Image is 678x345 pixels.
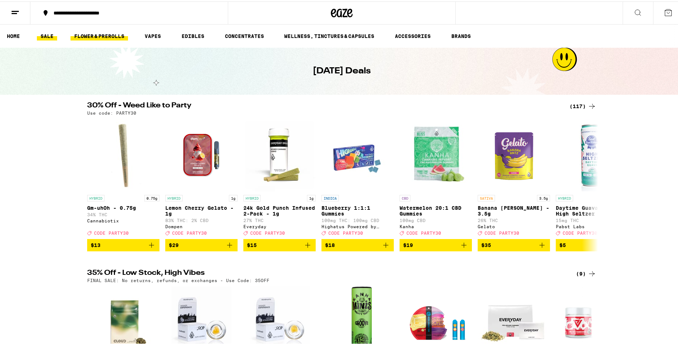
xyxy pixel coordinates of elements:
[165,118,238,238] a: Open page for Lemon Cherry Gelato - 1g from Dompen
[94,229,129,234] span: CODE PARTY30
[481,241,491,247] span: $35
[165,238,238,250] button: Add to bag
[478,223,550,227] div: Gelato
[556,223,628,227] div: Pabst Labs
[37,30,57,39] a: SALE
[406,229,441,234] span: CODE PARTY30
[400,238,472,250] button: Add to bag
[321,193,339,200] p: INDICA
[448,30,474,39] a: BRANDS
[321,118,394,238] a: Open page for Blueberry 1:1:1 Gummies from Highatus Powered by Cannabiotix
[250,229,285,234] span: CODE PARTY30
[87,204,159,209] p: Gm-uhOh - 0.75g
[478,217,550,221] p: 26% THC
[400,193,410,200] p: CBD
[307,193,316,200] p: 1g
[281,30,378,39] a: WELLNESS, TINCTURES & CAPSULES
[87,118,159,238] a: Open page for Gm-uhOh - 0.75g from Cannabiotix
[87,109,136,114] p: Use code: PARTY30
[243,118,316,190] img: Everyday - 24k Gold Punch Infused 2-Pack - 1g
[87,101,561,109] h2: 30% Off - Weed Like to Party
[478,238,550,250] button: Add to bag
[325,241,335,247] span: $18
[165,193,183,200] p: HYBRID
[87,193,105,200] p: HYBRID
[165,223,238,227] div: Dompen
[172,229,207,234] span: CODE PARTY30
[556,204,628,215] p: Daytime Guava 10:5 High Seltzer
[243,238,316,250] button: Add to bag
[400,223,472,227] div: Kanha
[165,118,238,190] img: Dompen - Lemon Cherry Gelato - 1g
[4,5,52,11] span: Hi. Need any help?
[321,223,394,227] div: Highatus Powered by Cannabiotix
[400,118,472,190] img: Kanha - Watermelon 20:1 CBD Gummies
[141,30,165,39] a: VAPES
[243,193,261,200] p: HYBRID
[91,241,101,247] span: $13
[229,193,238,200] p: 1g
[87,118,159,190] img: Cannabiotix - Gm-uhOh - 0.75g
[537,193,550,200] p: 3.5g
[556,238,628,250] button: Add to bag
[247,241,257,247] span: $15
[391,30,434,39] a: ACCESSORIES
[400,217,472,221] p: 100mg CBD
[71,30,128,39] a: FLOWER & PREROLLS
[243,223,316,227] div: Everyday
[400,204,472,215] p: Watermelon 20:1 CBD Gummies
[556,118,628,190] img: Pabst Labs - Daytime Guava 10:5 High Seltzer
[169,241,179,247] span: $29
[321,118,394,190] img: Highatus Powered by Cannabiotix - Blueberry 1:1:1 Gummies
[165,204,238,215] p: Lemon Cherry Gelato - 1g
[87,268,561,277] h2: 35% Off - Low Stock, High Vibes
[243,217,316,221] p: 27% THC
[165,217,238,221] p: 83% THC: 2% CBD
[328,229,363,234] span: CODE PARTY30
[563,229,597,234] span: CODE PARTY30
[321,204,394,215] p: Blueberry 1:1:1 Gummies
[243,118,316,238] a: Open page for 24k Gold Punch Infused 2-Pack - 1g from Everyday
[478,118,550,238] a: Open page for Banana Runtz - 3.5g from Gelato
[321,238,394,250] button: Add to bag
[403,241,413,247] span: $19
[178,30,208,39] a: EDIBLES
[3,30,24,39] a: HOME
[144,193,159,200] p: 0.75g
[478,193,495,200] p: SATIVA
[321,217,394,221] p: 100mg THC: 100mg CBD
[87,277,269,281] p: FINAL SALE: No returns, refunds, or exchanges - Use Code: 35OFF
[87,217,159,222] div: Cannabiotix
[478,118,550,190] img: Gelato - Banana Runtz - 3.5g
[478,204,550,215] p: Banana [PERSON_NAME] - 3.5g
[556,193,573,200] p: HYBRID
[87,238,159,250] button: Add to bag
[556,118,628,238] a: Open page for Daytime Guava 10:5 High Seltzer from Pabst Labs
[576,268,596,277] a: (9)
[313,64,371,76] h1: [DATE] Deals
[485,229,519,234] span: CODE PARTY30
[570,101,596,109] a: (117)
[87,211,159,216] p: 34% THC
[559,241,566,247] span: $5
[556,217,628,221] p: 15mg THC
[221,30,268,39] a: CONCENTRATES
[243,204,316,215] p: 24k Gold Punch Infused 2-Pack - 1g
[400,118,472,238] a: Open page for Watermelon 20:1 CBD Gummies from Kanha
